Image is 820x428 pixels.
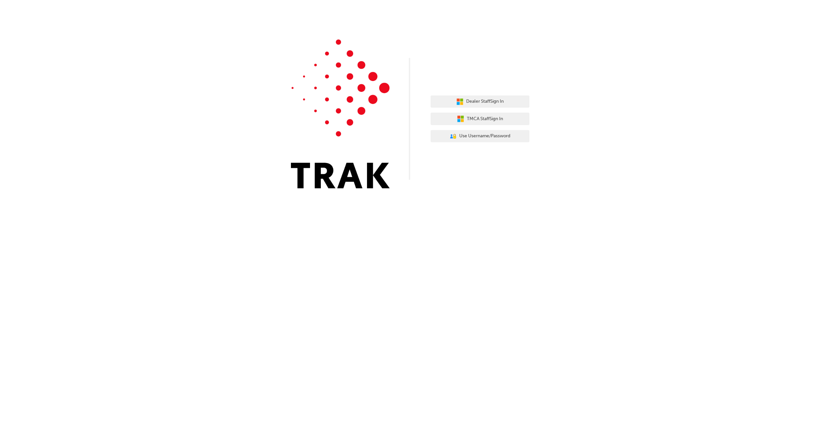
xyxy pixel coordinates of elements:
button: TMCA StaffSign In [431,113,529,125]
button: Dealer StaffSign In [431,95,529,108]
img: Trak [291,40,390,188]
span: TMCA Staff Sign In [467,115,503,123]
span: Use Username/Password [459,132,510,140]
button: Use Username/Password [431,130,529,143]
span: Dealer Staff Sign In [466,98,504,105]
